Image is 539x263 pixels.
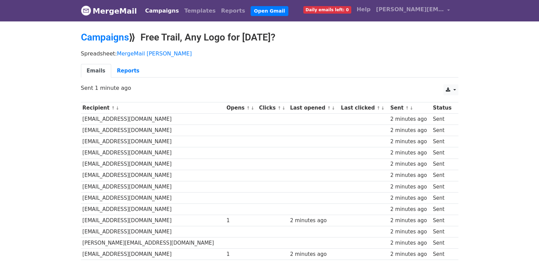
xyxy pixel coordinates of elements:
h2: ⟫ Free Trail, Any Logo for [DATE]? [81,32,458,43]
a: ↓ [282,105,286,111]
th: Status [431,102,455,114]
a: ↑ [405,105,409,111]
div: 2 minutes ago [390,160,430,168]
td: Sent [431,226,455,237]
a: ↑ [327,105,331,111]
td: Sent [431,181,455,192]
span: Daily emails left: 0 [303,6,351,14]
a: Daily emails left: 0 [301,3,354,16]
iframe: Chat Widget [505,230,539,263]
td: [EMAIL_ADDRESS][DOMAIN_NAME] [81,114,225,125]
div: 2 minutes ago [390,149,430,157]
div: 2 minutes ago [390,138,430,146]
a: MergeMail [PERSON_NAME] [117,50,192,57]
td: Sent [431,192,455,203]
a: Campaigns [81,32,129,43]
th: Last clicked [339,102,389,114]
td: Sent [431,249,455,260]
p: Spreadsheet: [81,50,458,57]
a: Open Gmail [251,6,288,16]
div: 2 minutes ago [390,115,430,123]
th: Sent [389,102,431,114]
div: 2 minutes ago [390,206,430,213]
a: ↑ [376,105,380,111]
td: [PERSON_NAME][EMAIL_ADDRESS][DOMAIN_NAME] [81,237,225,249]
th: Opens [225,102,257,114]
div: 2 minutes ago [290,217,338,225]
div: 1 [226,250,256,258]
div: 2 minutes ago [390,217,430,225]
a: ↓ [332,105,335,111]
div: 2 minutes ago [290,250,338,258]
td: [EMAIL_ADDRESS][DOMAIN_NAME] [81,136,225,147]
td: [EMAIL_ADDRESS][DOMAIN_NAME] [81,226,225,237]
img: MergeMail logo [81,5,91,16]
td: [EMAIL_ADDRESS][DOMAIN_NAME] [81,215,225,226]
td: [EMAIL_ADDRESS][DOMAIN_NAME] [81,203,225,215]
td: [EMAIL_ADDRESS][DOMAIN_NAME] [81,192,225,203]
span: [PERSON_NAME][EMAIL_ADDRESS][DOMAIN_NAME] [376,5,444,14]
div: 2 minutes ago [390,239,430,247]
p: Sent 1 minute ago [81,84,458,92]
a: [PERSON_NAME][EMAIL_ADDRESS][DOMAIN_NAME] [373,3,453,19]
a: ↓ [410,105,414,111]
div: 2 minutes ago [390,228,430,236]
td: [EMAIL_ADDRESS][DOMAIN_NAME] [81,147,225,159]
a: ↓ [116,105,119,111]
a: ↑ [247,105,250,111]
td: [EMAIL_ADDRESS][DOMAIN_NAME] [81,125,225,136]
a: Templates [182,4,218,18]
td: [EMAIL_ADDRESS][DOMAIN_NAME] [81,170,225,181]
td: [EMAIL_ADDRESS][DOMAIN_NAME] [81,159,225,170]
a: MergeMail [81,4,137,18]
td: Sent [431,170,455,181]
a: ↑ [111,105,115,111]
td: Sent [431,215,455,226]
div: 2 minutes ago [390,194,430,202]
td: Sent [431,125,455,136]
td: Sent [431,159,455,170]
div: 2 minutes ago [390,250,430,258]
th: Recipient [81,102,225,114]
td: Sent [431,114,455,125]
th: Clicks [257,102,288,114]
td: Sent [431,136,455,147]
td: Sent [431,237,455,249]
a: Reports [218,4,248,18]
a: ↓ [381,105,385,111]
div: 2 minutes ago [390,171,430,179]
th: Last opened [288,102,339,114]
a: ↓ [251,105,254,111]
a: Campaigns [142,4,182,18]
td: [EMAIL_ADDRESS][DOMAIN_NAME] [81,181,225,192]
a: Emails [81,64,111,78]
td: Sent [431,203,455,215]
a: Help [354,3,373,16]
a: Reports [111,64,145,78]
div: 2 minutes ago [390,183,430,191]
td: Sent [431,147,455,159]
div: 1 [226,217,256,225]
div: 2 minutes ago [390,127,430,134]
td: [EMAIL_ADDRESS][DOMAIN_NAME] [81,249,225,260]
a: ↑ [277,105,281,111]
